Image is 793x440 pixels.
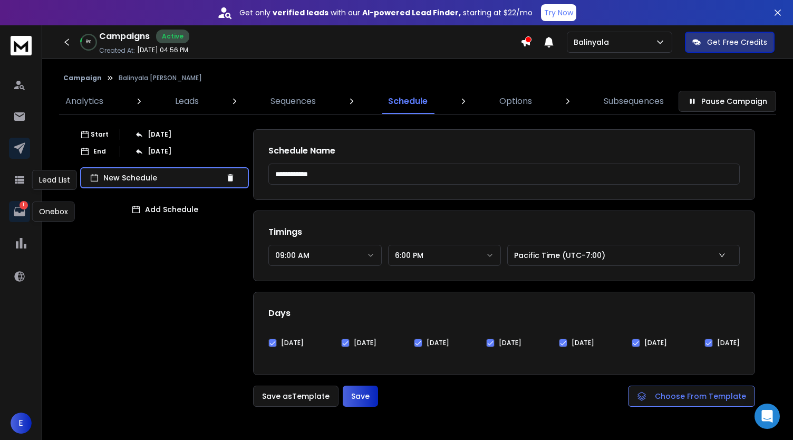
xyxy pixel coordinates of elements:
p: Leads [175,95,199,108]
button: Save asTemplate [253,386,339,407]
a: Sequences [264,89,322,114]
p: Get only with our starting at $22/mo [239,7,533,18]
p: Balinyala [574,37,613,47]
button: E [11,413,32,434]
p: Schedule [388,95,428,108]
label: [DATE] [499,339,521,347]
a: Options [493,89,538,114]
p: Subsequences [604,95,664,108]
p: Sequences [270,95,316,108]
button: Add Schedule [80,199,249,220]
p: Try Now [544,7,573,18]
p: [DATE] [148,147,171,156]
button: Campaign [63,74,102,82]
h1: Schedule Name [268,145,740,157]
button: 6:00 PM [388,245,501,266]
h1: Timings [268,226,740,238]
p: Analytics [65,95,103,108]
p: 1 [20,201,28,209]
strong: verified leads [273,7,328,18]
button: Get Free Credits [685,32,775,53]
p: 8 % [86,39,91,45]
p: Start [91,130,109,139]
label: [DATE] [281,339,304,347]
label: [DATE] [644,339,667,347]
div: Onebox [32,202,75,222]
p: New Schedule [103,173,221,183]
label: [DATE] [717,339,740,347]
a: Subsequences [597,89,670,114]
p: Created At: [99,46,135,55]
p: Get Free Credits [707,37,767,47]
a: Leads [169,89,205,114]
label: [DATE] [427,339,449,347]
p: [DATE] [148,130,171,139]
a: 1 [9,201,30,222]
p: Pacific Time (UTC-7:00) [514,250,610,261]
h1: Days [268,307,740,320]
a: Analytics [59,89,110,114]
img: logo [11,36,32,55]
p: Balinyala [PERSON_NAME] [119,74,202,82]
label: [DATE] [354,339,376,347]
span: Choose From Template [655,391,746,401]
div: Active [156,30,189,43]
button: Choose From Template [628,386,755,407]
button: 09:00 AM [268,245,382,266]
p: [DATE] 04:56 PM [137,46,188,54]
p: End [93,147,106,156]
div: Open Intercom Messenger [755,404,780,429]
button: Try Now [541,4,576,21]
a: Schedule [382,89,434,114]
button: Save [343,386,378,407]
p: Options [499,95,532,108]
label: [DATE] [572,339,594,347]
button: Pause Campaign [679,91,776,112]
strong: AI-powered Lead Finder, [362,7,461,18]
div: Lead List [32,170,77,190]
h1: Campaigns [99,30,150,43]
